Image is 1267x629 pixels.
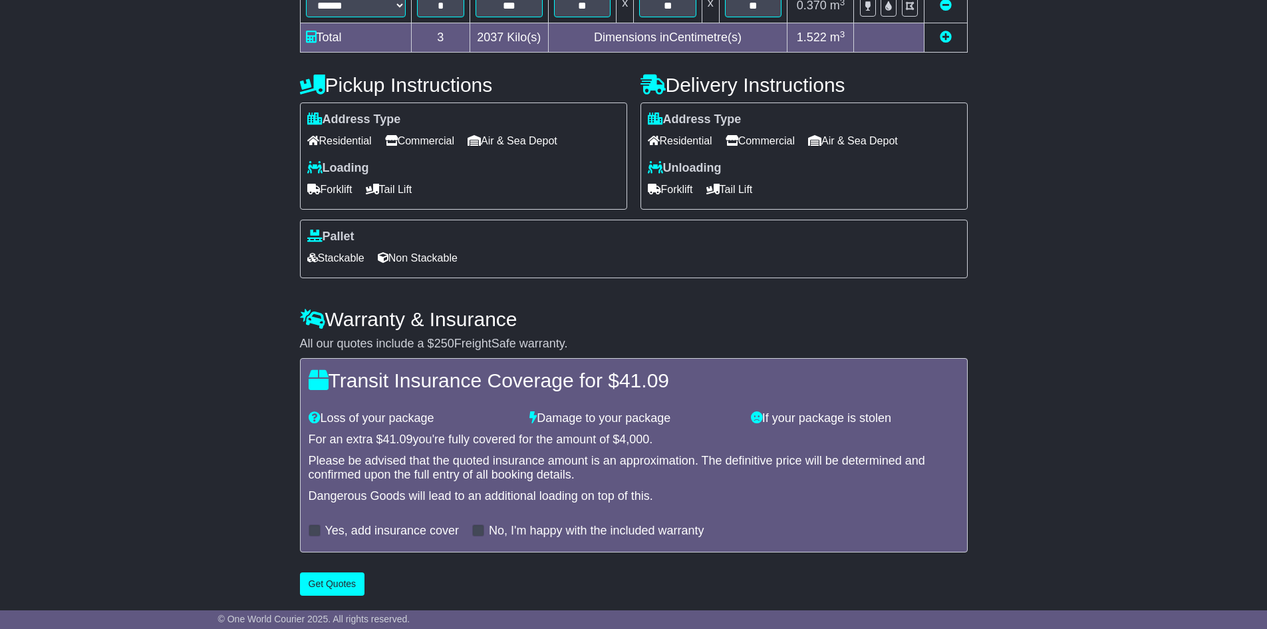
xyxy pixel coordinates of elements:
[366,179,412,200] span: Tail Lift
[468,130,557,151] span: Air & Sea Depot
[411,23,470,53] td: 3
[840,29,845,39] sup: 3
[307,112,401,127] label: Address Type
[797,31,827,44] span: 1.522
[619,433,649,446] span: 4,000
[307,230,354,244] label: Pallet
[477,31,503,44] span: 2037
[300,572,365,596] button: Get Quotes
[383,433,413,446] span: 41.09
[300,308,968,330] h4: Warranty & Insurance
[302,411,523,426] div: Loss of your package
[489,524,704,538] label: No, I'm happy with the included warranty
[648,179,693,200] span: Forklift
[300,74,627,96] h4: Pickup Instructions
[619,369,669,391] span: 41.09
[307,130,372,151] span: Residential
[640,74,968,96] h4: Delivery Instructions
[300,337,968,351] div: All our quotes include a $ FreightSafe warranty.
[726,130,795,151] span: Commercial
[744,411,966,426] div: If your package is stolen
[940,31,952,44] a: Add new item
[309,433,959,447] div: For an extra $ you're fully covered for the amount of $ .
[548,23,787,53] td: Dimensions in Centimetre(s)
[808,130,898,151] span: Air & Sea Depot
[307,248,364,268] span: Stackable
[648,112,742,127] label: Address Type
[307,179,352,200] span: Forklift
[218,614,410,624] span: © One World Courier 2025. All rights reserved.
[307,161,369,176] label: Loading
[830,31,845,44] span: m
[300,23,411,53] td: Total
[706,179,753,200] span: Tail Lift
[309,454,959,483] div: Please be advised that the quoted insurance amount is an approximation. The definitive price will...
[385,130,454,151] span: Commercial
[470,23,548,53] td: Kilo(s)
[434,337,454,350] span: 250
[325,524,459,538] label: Yes, add insurance cover
[378,248,458,268] span: Non Stackable
[523,411,744,426] div: Damage to your package
[648,130,712,151] span: Residential
[309,489,959,504] div: Dangerous Goods will lead to an additional loading on top of this.
[309,369,959,391] h4: Transit Insurance Coverage for $
[648,161,722,176] label: Unloading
